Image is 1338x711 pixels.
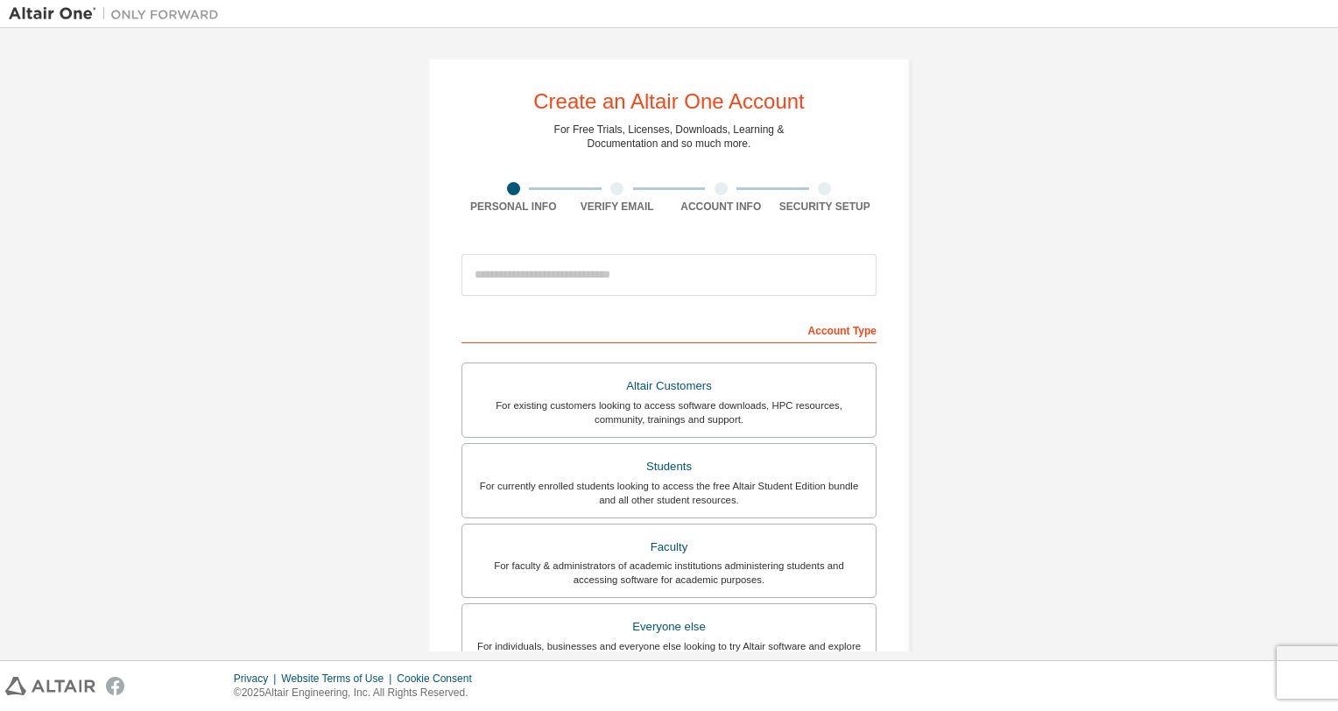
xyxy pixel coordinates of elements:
[473,374,865,398] div: Altair Customers
[473,398,865,426] div: For existing customers looking to access software downloads, HPC resources, community, trainings ...
[281,672,397,686] div: Website Terms of Use
[397,672,482,686] div: Cookie Consent
[5,677,95,695] img: altair_logo.svg
[473,559,865,587] div: For faculty & administrators of academic institutions administering students and accessing softwa...
[669,200,773,214] div: Account Info
[106,677,124,695] img: facebook.svg
[9,5,228,23] img: Altair One
[473,454,865,479] div: Students
[554,123,785,151] div: For Free Trials, Licenses, Downloads, Learning & Documentation and so much more.
[773,200,877,214] div: Security Setup
[461,315,877,343] div: Account Type
[234,686,482,700] p: © 2025 Altair Engineering, Inc. All Rights Reserved.
[461,200,566,214] div: Personal Info
[473,615,865,639] div: Everyone else
[473,479,865,507] div: For currently enrolled students looking to access the free Altair Student Edition bundle and all ...
[473,639,865,667] div: For individuals, businesses and everyone else looking to try Altair software and explore our prod...
[566,200,670,214] div: Verify Email
[234,672,281,686] div: Privacy
[473,535,865,560] div: Faculty
[533,91,805,112] div: Create an Altair One Account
